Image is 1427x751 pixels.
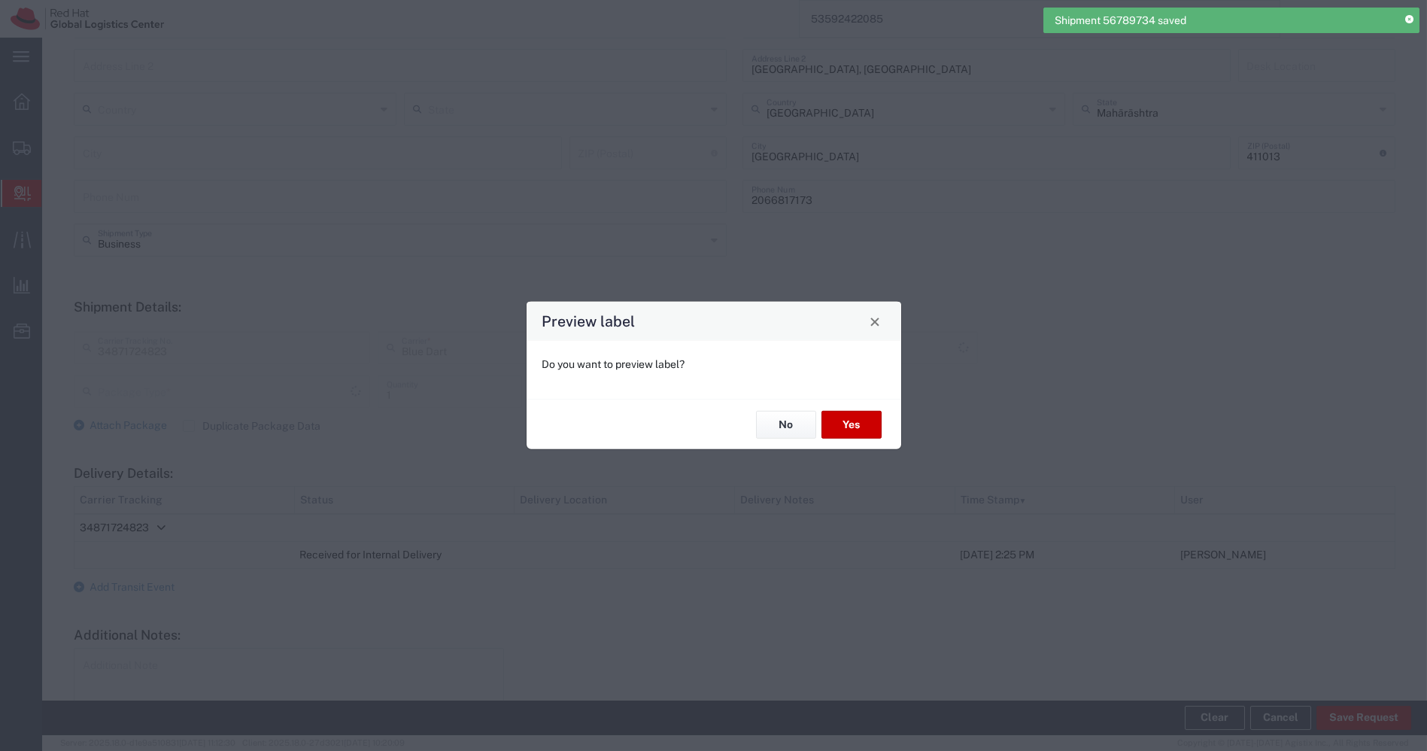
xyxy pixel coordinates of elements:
[756,411,816,439] button: No
[542,357,885,372] p: Do you want to preview label?
[821,411,882,439] button: Yes
[864,311,885,332] button: Close
[542,310,635,332] h4: Preview label
[1055,13,1186,29] span: Shipment 56789734 saved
